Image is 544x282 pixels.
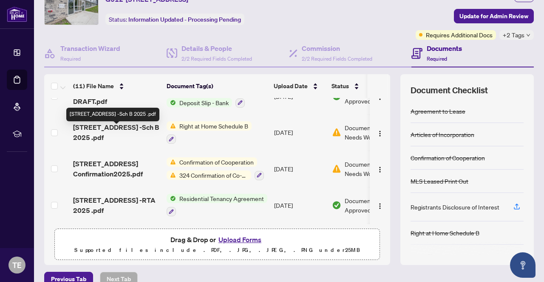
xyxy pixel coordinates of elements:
span: Update for Admin Review [459,9,528,23]
div: Confirmation of Cooperation [411,153,485,162]
img: Status Icon [167,157,176,167]
h4: Details & People [181,43,252,53]
span: +2 Tags [503,30,524,40]
span: 2/2 Required Fields Completed [302,56,372,62]
span: Residential Tenancy Agreement [176,194,267,203]
div: Right at Home Schedule B [411,228,479,237]
div: [STREET_ADDRESS] -Sch B 2025 .pdf [66,108,159,121]
h4: Commission [302,43,372,53]
div: Status: [105,14,244,25]
span: 324 Confirmation of Co-operation and Representation - Tenant/Landlord [176,170,251,180]
h4: Transaction Wizard [60,43,120,53]
button: Logo [373,198,387,212]
img: Status Icon [167,170,176,180]
span: [STREET_ADDRESS] -Sch B 2025 .pdf [73,122,160,142]
img: Logo [377,203,383,209]
th: Document Tag(s) [163,74,270,98]
span: Document Needs Work [345,123,389,142]
span: Document Needs Work [345,159,389,178]
img: Logo [377,130,383,137]
img: Status Icon [167,194,176,203]
div: Agreement to Lease [411,106,465,116]
button: Status IconResidential Tenancy Agreement [167,194,267,217]
img: Document Status [332,201,341,210]
h4: Documents [427,43,462,53]
span: Required [427,56,447,62]
td: [DATE] [271,114,329,151]
th: Status [328,74,400,98]
button: Status IconRight at Home Schedule B [167,121,252,144]
th: Upload Date [270,74,328,98]
span: (11) File Name [73,81,114,91]
button: Logo [373,162,387,176]
button: Upload Forms [216,234,264,245]
span: Drag & Drop or [170,234,264,245]
button: Update for Admin Review [454,9,534,23]
span: [STREET_ADDRESS] Confirmation2025.pdf [73,159,160,179]
img: Logo [377,166,383,173]
span: Right at Home Schedule B [176,121,252,131]
img: Status Icon [167,98,176,107]
p: Supported files include .PDF, .JPG, .JPEG, .PNG under 25 MB [60,245,374,255]
th: (11) File Name [70,74,163,98]
span: Information Updated - Processing Pending [128,16,241,23]
span: down [526,33,530,37]
div: Registrants Disclosure of Interest [411,202,499,212]
div: Articles of Incorporation [411,130,474,139]
span: Document Checklist [411,84,488,96]
button: Logo [373,126,387,139]
td: [DATE] [271,223,329,260]
img: logo [7,6,27,22]
img: Document Status [332,128,341,137]
button: Open asap [510,252,535,278]
span: Drag & Drop orUpload FormsSupported files include .PDF, .JPG, .JPEG, .PNG under25MB [55,229,380,260]
img: Document Status [332,164,341,173]
td: [DATE] [271,187,329,223]
div: MLS Leased Print Out [411,176,468,186]
span: Confirmation of Cooperation [176,157,257,167]
span: Requires Additional Docs [426,30,493,39]
span: TE [12,259,22,271]
span: [STREET_ADDRESS] -RTA 2025 .pdf [73,195,160,215]
span: 2/2 Required Fields Completed [181,56,252,62]
span: Status [331,81,349,91]
img: Status Icon [167,121,176,131]
button: Status IconConfirmation of CooperationStatus Icon324 Confirmation of Co-operation and Representat... [167,157,264,180]
span: Deposit Slip - Bank [176,98,232,107]
td: [DATE] [271,151,329,187]
span: Required [60,56,81,62]
span: Document Approved [345,196,397,215]
span: Upload Date [274,81,308,91]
